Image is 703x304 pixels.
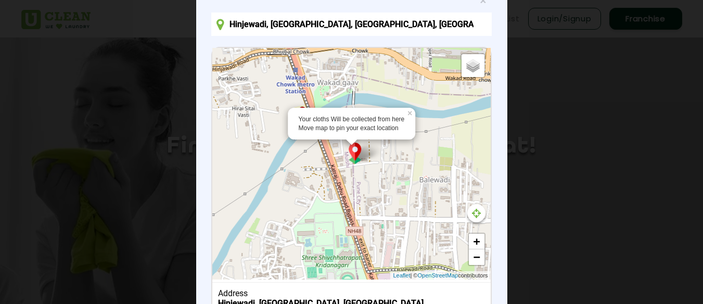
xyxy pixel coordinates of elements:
[417,271,458,280] a: OpenStreetMap
[299,115,405,133] div: Your cloths Will be collected from here Move map to pin your exact location
[393,271,410,280] a: Leaflet
[211,12,491,36] input: Enter location
[462,54,484,77] a: Layers
[218,288,485,298] div: Address
[469,249,484,265] a: Zoom out
[390,271,490,280] div: | © contributors
[406,108,416,115] a: ×
[469,234,484,249] a: Zoom in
